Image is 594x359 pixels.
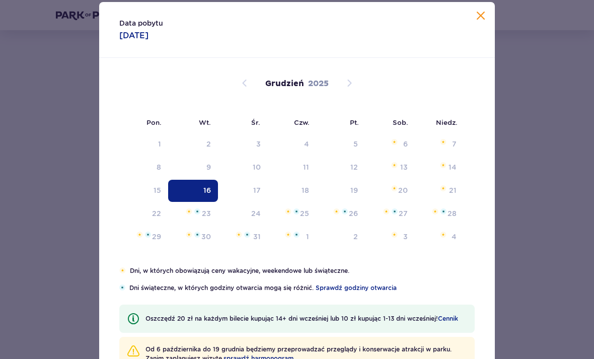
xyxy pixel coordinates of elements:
[218,157,268,179] td: środa, 10 grudnia 2025
[253,232,261,242] div: 31
[268,180,317,202] td: czwartek, 18 grudnia 2025
[342,208,348,214] img: Niebieska gwiazdka
[392,208,398,214] img: Niebieska gwiazdka
[145,314,458,323] p: Oszczędź 20 zł na każdym bilecie kupując 14+ dni wcześniej lub 10 zł kupując 1-13 dni wcześniej!
[353,139,358,149] div: 5
[365,180,415,202] td: sobota, 20 grudnia 2025
[302,185,309,195] div: 18
[268,226,317,248] td: czwartek, 1 stycznia 2026
[119,180,168,202] td: poniedziałek, 15 grudnia 2025
[285,232,291,238] img: Pomarańczowa gwiazdka
[316,133,365,156] td: piątek, 5 grudnia 2025
[168,157,218,179] td: wtorek, 9 grudnia 2025
[218,226,268,248] td: środa, 31 grudnia 2025
[265,78,304,89] p: Grudzień
[365,133,415,156] td: sobota, 6 grudnia 2025
[119,18,163,28] p: Data pobytu
[333,208,340,214] img: Pomarańczowa gwiazdka
[251,118,260,126] small: Śr.
[399,208,408,219] div: 27
[206,139,211,149] div: 2
[293,232,300,238] img: Niebieska gwiazdka
[119,157,168,179] td: poniedziałek, 8 grudnia 2025
[438,314,458,323] a: Cennik
[186,208,192,214] img: Pomarańczowa gwiazdka
[475,10,487,23] button: Zamknij
[306,232,309,242] div: 1
[448,208,457,219] div: 28
[136,232,143,238] img: Pomarańczowa gwiazdka
[393,118,408,126] small: Sob.
[119,133,168,156] td: poniedziałek, 1 grudnia 2025
[152,232,161,242] div: 29
[452,232,457,242] div: 4
[268,133,317,156] td: czwartek, 4 grudnia 2025
[316,157,365,179] td: piątek, 12 grudnia 2025
[157,162,161,172] div: 8
[391,232,398,238] img: Pomarańczowa gwiazdka
[350,118,359,126] small: Pt.
[154,185,161,195] div: 15
[316,283,397,293] a: Sprawdź godziny otwarcia
[236,232,242,238] img: Pomarańczowa gwiazdka
[202,208,211,219] div: 23
[415,203,464,225] td: niedziela, 28 grudnia 2025
[203,185,211,195] div: 16
[303,162,309,172] div: 11
[415,226,464,248] td: niedziela, 4 stycznia 2026
[168,226,218,248] td: wtorek, 30 grudnia 2025
[218,133,268,156] td: środa, 3 grudnia 2025
[350,162,358,172] div: 12
[119,284,125,291] img: Niebieska gwiazdka
[168,133,218,156] td: wtorek, 2 grudnia 2025
[268,157,317,179] td: czwartek, 11 grudnia 2025
[440,232,447,238] img: Pomarańczowa gwiazdka
[268,203,317,225] td: czwartek, 25 grudnia 2025
[186,232,192,238] img: Pomarańczowa gwiazdka
[218,180,268,202] td: środa, 17 grudnia 2025
[119,30,148,41] p: [DATE]
[199,118,211,126] small: Wt.
[256,139,261,149] div: 3
[308,78,329,89] p: 2025
[293,208,300,214] img: Niebieska gwiazdka
[285,208,291,214] img: Pomarańczowa gwiazdka
[129,283,475,293] p: Dni świąteczne, w których godziny otwarcia mogą się różnić.
[152,208,161,219] div: 22
[168,203,218,225] td: wtorek, 23 grudnia 2025
[391,162,398,168] img: Pomarańczowa gwiazdka
[365,157,415,179] td: sobota, 13 grudnia 2025
[353,232,358,242] div: 2
[415,133,464,156] td: niedziela, 7 grudnia 2025
[415,157,464,179] td: niedziela, 14 grudnia 2025
[300,208,309,219] div: 25
[304,139,309,149] div: 4
[343,77,355,89] button: Następny miesiąc
[349,208,358,219] div: 26
[206,162,211,172] div: 9
[201,232,211,242] div: 30
[449,185,457,195] div: 21
[194,208,200,214] img: Niebieska gwiazdka
[168,180,218,202] td: Data zaznaczona. wtorek, 16 grudnia 2025
[316,180,365,202] td: piątek, 19 grudnia 2025
[436,118,458,126] small: Niedz.
[316,203,365,225] td: piątek, 26 grudnia 2025
[400,162,408,172] div: 13
[350,185,358,195] div: 19
[130,266,475,275] p: Dni, w których obowiązują ceny wakacyjne, weekendowe lub świąteczne.
[415,180,464,202] td: niedziela, 21 grudnia 2025
[365,226,415,248] td: sobota, 3 stycznia 2026
[383,208,390,214] img: Pomarańczowa gwiazdka
[119,203,168,225] td: poniedziałek, 22 grudnia 2025
[449,162,457,172] div: 14
[365,203,415,225] td: sobota, 27 grudnia 2025
[440,162,447,168] img: Pomarańczowa gwiazdka
[146,118,162,126] small: Pon.
[218,203,268,225] td: Data niedostępna. środa, 24 grudnia 2025
[391,139,398,145] img: Pomarańczowa gwiazdka
[391,185,398,191] img: Pomarańczowa gwiazdka
[194,232,200,238] img: Niebieska gwiazdka
[253,185,261,195] div: 17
